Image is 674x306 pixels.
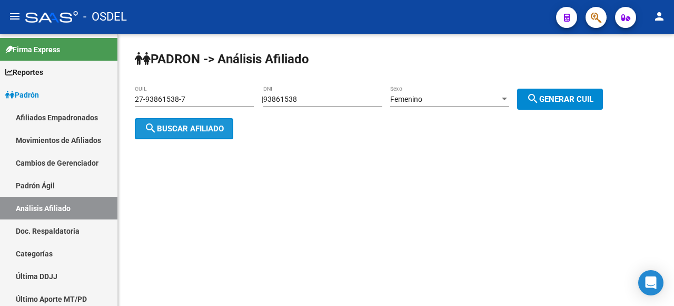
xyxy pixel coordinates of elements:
strong: PADRON -> Análisis Afiliado [135,52,309,66]
span: Firma Express [5,44,60,55]
span: Reportes [5,66,43,78]
span: Buscar afiliado [144,124,224,133]
span: Generar CUIL [527,94,593,104]
span: Femenino [390,95,422,103]
span: - OSDEL [83,5,127,28]
div: Open Intercom Messenger [638,270,663,295]
button: Generar CUIL [517,89,603,110]
span: Padrón [5,89,39,101]
mat-icon: search [144,122,157,135]
mat-icon: menu [8,10,21,23]
mat-icon: search [527,92,539,105]
div: | [262,95,611,103]
mat-icon: person [653,10,666,23]
button: Buscar afiliado [135,118,233,139]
